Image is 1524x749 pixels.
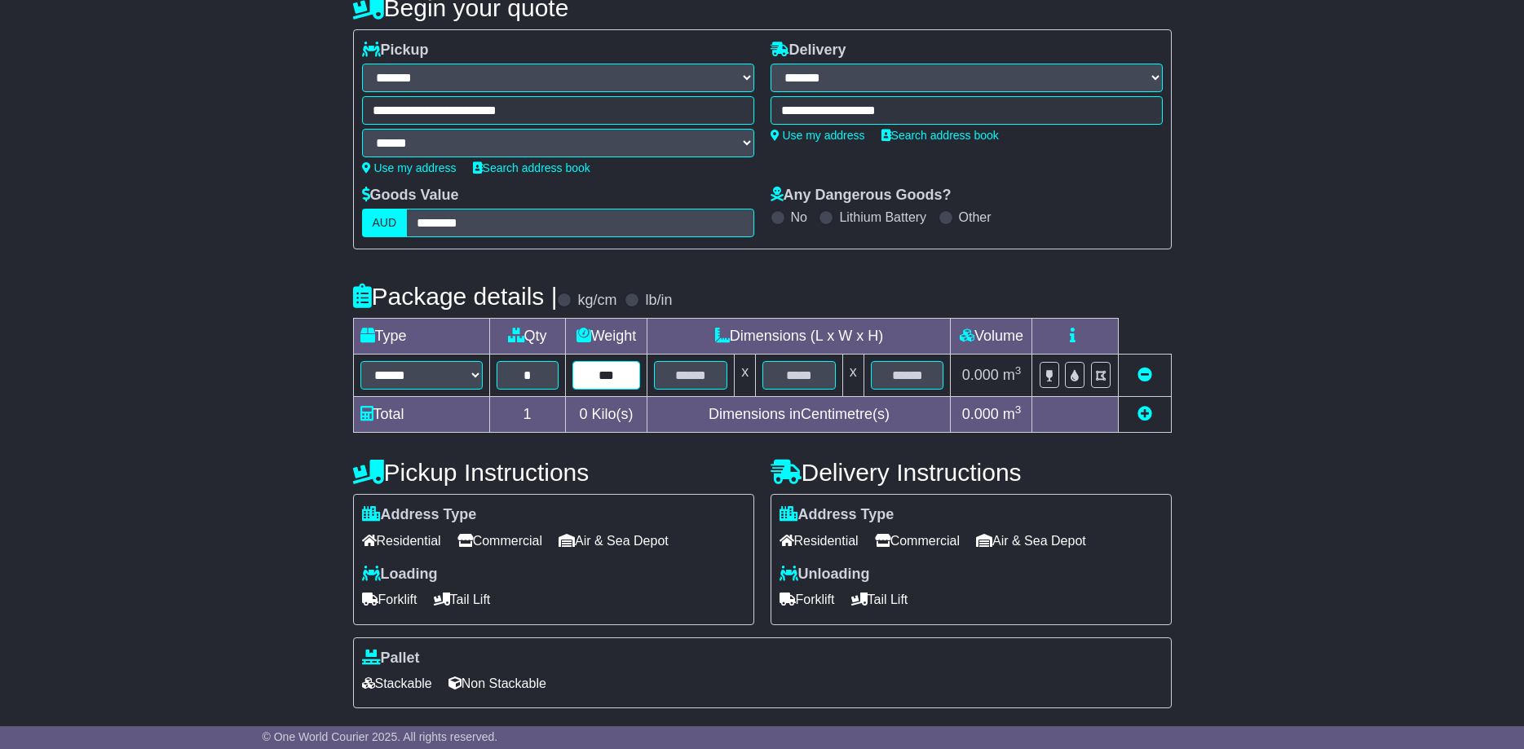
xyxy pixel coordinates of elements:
[976,528,1086,553] span: Air & Sea Depot
[881,129,999,142] a: Search address book
[780,506,895,524] label: Address Type
[362,528,441,553] span: Residential
[579,406,587,422] span: 0
[362,587,417,612] span: Forklift
[353,397,489,433] td: Total
[791,209,807,225] label: No
[780,566,870,584] label: Unloading
[489,397,565,433] td: 1
[473,161,590,174] a: Search address book
[780,528,859,553] span: Residential
[842,355,864,397] td: x
[1015,364,1022,377] sup: 3
[362,187,459,205] label: Goods Value
[362,506,477,524] label: Address Type
[559,528,669,553] span: Air & Sea Depot
[962,406,999,422] span: 0.000
[353,319,489,355] td: Type
[1137,367,1152,383] a: Remove this item
[434,587,491,612] span: Tail Lift
[362,650,420,667] label: Pallet
[771,459,1172,486] h4: Delivery Instructions
[362,161,457,174] a: Use my address
[263,730,498,743] span: © One World Courier 2025. All rights reserved.
[645,292,672,310] label: lb/in
[951,319,1032,355] td: Volume
[353,283,558,310] h4: Package details |
[448,671,546,696] span: Non Stackable
[565,397,647,433] td: Kilo(s)
[771,187,952,205] label: Any Dangerous Goods?
[771,129,865,142] a: Use my address
[735,355,756,397] td: x
[959,209,992,225] label: Other
[489,319,565,355] td: Qty
[1015,403,1022,416] sup: 3
[1003,406,1022,422] span: m
[771,42,846,59] label: Delivery
[362,566,438,584] label: Loading
[1003,367,1022,383] span: m
[565,319,647,355] td: Weight
[353,459,754,486] h4: Pickup Instructions
[362,209,408,237] label: AUD
[577,292,616,310] label: kg/cm
[362,42,429,59] label: Pickup
[1137,406,1152,422] a: Add new item
[362,671,432,696] span: Stackable
[962,367,999,383] span: 0.000
[647,319,951,355] td: Dimensions (L x W x H)
[851,587,908,612] span: Tail Lift
[875,528,960,553] span: Commercial
[457,528,542,553] span: Commercial
[839,209,926,225] label: Lithium Battery
[780,587,835,612] span: Forklift
[647,397,951,433] td: Dimensions in Centimetre(s)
